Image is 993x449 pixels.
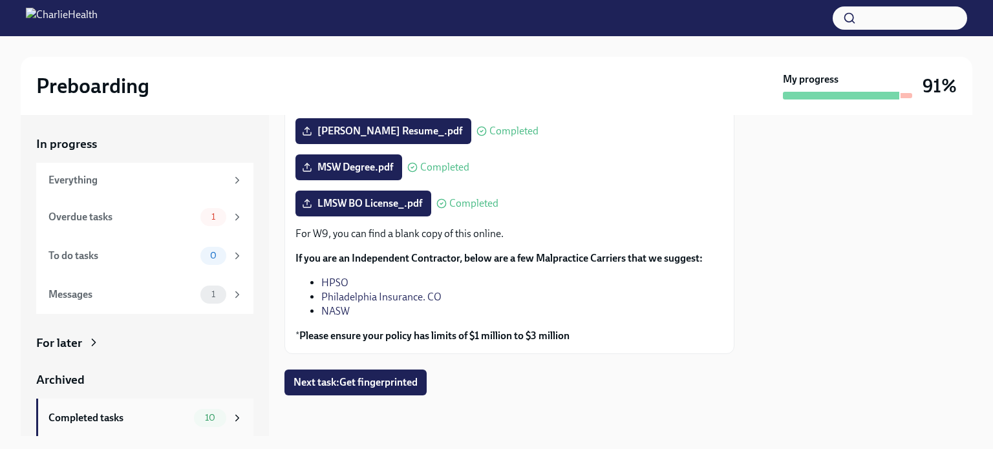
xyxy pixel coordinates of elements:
[204,212,223,222] span: 1
[36,399,253,437] a: Completed tasks10
[295,154,402,180] label: MSW Degree.pdf
[321,277,348,289] a: HPSO
[197,413,223,423] span: 10
[36,275,253,314] a: Messages1
[923,74,957,98] h3: 91%
[783,72,838,87] strong: My progress
[48,287,195,302] div: Messages
[295,227,723,241] p: For W9, you can find a blank copy of this online.
[48,210,195,224] div: Overdue tasks
[48,411,189,425] div: Completed tasks
[295,191,431,216] label: LMSW BO License_.pdf
[489,126,539,136] span: Completed
[36,73,149,99] h2: Preboarding
[48,173,226,187] div: Everything
[36,371,253,388] a: Archived
[420,162,469,172] span: Completed
[304,161,393,174] span: MSW Degree.pdf
[48,249,195,263] div: To do tasks
[36,236,253,275] a: To do tasks0
[26,8,98,28] img: CharlieHealth
[204,289,223,299] span: 1
[295,118,471,144] label: [PERSON_NAME] Resume_.pdf
[36,335,253,351] a: For later
[299,329,570,342] strong: Please ensure your policy has limits of $1 million to $3 million
[36,335,82,351] div: For later
[321,291,442,303] a: Philadelphia Insurance. CO
[36,136,253,152] a: In progress
[36,163,253,198] a: Everything
[321,305,350,317] a: NASW
[202,251,224,260] span: 0
[449,198,498,209] span: Completed
[294,376,418,389] span: Next task : Get fingerprinted
[304,197,422,210] span: LMSW BO License_.pdf
[284,370,427,395] button: Next task:Get fingerprinted
[295,252,703,264] strong: If you are an Independent Contractor, below are a few Malpractice Carriers that we suggest:
[36,198,253,236] a: Overdue tasks1
[304,125,462,138] span: [PERSON_NAME] Resume_.pdf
